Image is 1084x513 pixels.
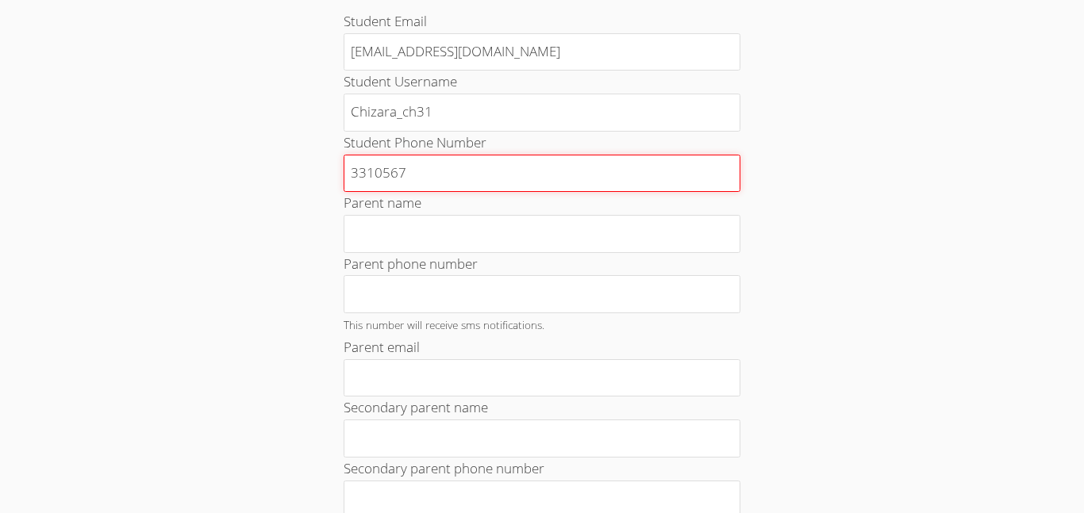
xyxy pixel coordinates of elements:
[344,338,420,356] label: Parent email
[344,398,488,416] label: Secondary parent name
[344,317,544,332] small: This number will receive sms notifications.
[344,133,486,151] label: Student Phone Number
[344,72,457,90] label: Student Username
[344,459,544,477] label: Secondary parent phone number
[344,193,421,212] label: Parent name
[344,255,478,273] label: Parent phone number
[344,12,427,30] label: Student Email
